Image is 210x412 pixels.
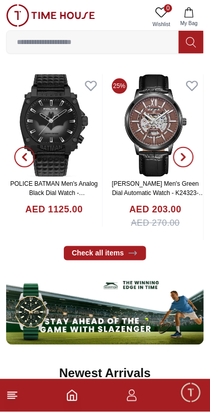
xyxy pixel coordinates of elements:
[64,246,147,261] a: Check all items
[10,180,98,206] a: POLICE BATMAN Men's Analog Black Dial Watch - PEWGD0022601
[149,20,174,28] span: Wishlist
[66,389,78,402] a: Home
[6,74,102,177] img: POLICE BATMAN Men's Analog Black Dial Watch - PEWGD0022601
[108,74,204,177] img: Kenneth Scott Men's Green Dial Automatic Watch - K24323-BLBH
[26,203,83,216] h4: AED 1125.00
[176,19,202,27] span: My Bag
[164,4,172,12] span: 0
[174,4,204,30] button: My Bag
[149,4,174,30] a: 0Wishlist
[180,382,202,404] div: Chat Widget
[6,271,204,345] img: ...
[6,4,95,27] img: ...
[129,203,181,216] h4: AED 203.00
[112,180,205,206] a: [PERSON_NAME] Men's Green Dial Automatic Watch - K24323-BLBH
[112,78,127,94] span: 25%
[59,365,151,382] h2: Newest Arrivals
[131,216,180,230] span: AED 270.00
